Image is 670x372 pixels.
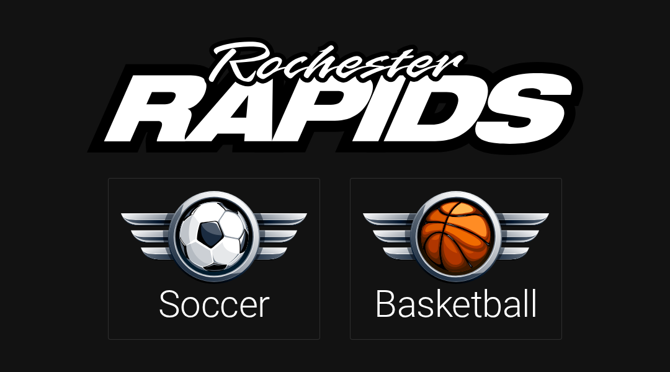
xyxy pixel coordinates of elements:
img: rapids.svg [87,37,583,155]
h2: Soccer [158,282,270,327]
h2: Basketball [374,282,537,327]
img: basketball.svg [363,191,549,283]
img: soccer.svg [121,191,307,283]
a: Soccer [108,178,320,339]
a: Basketball [350,178,562,339]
